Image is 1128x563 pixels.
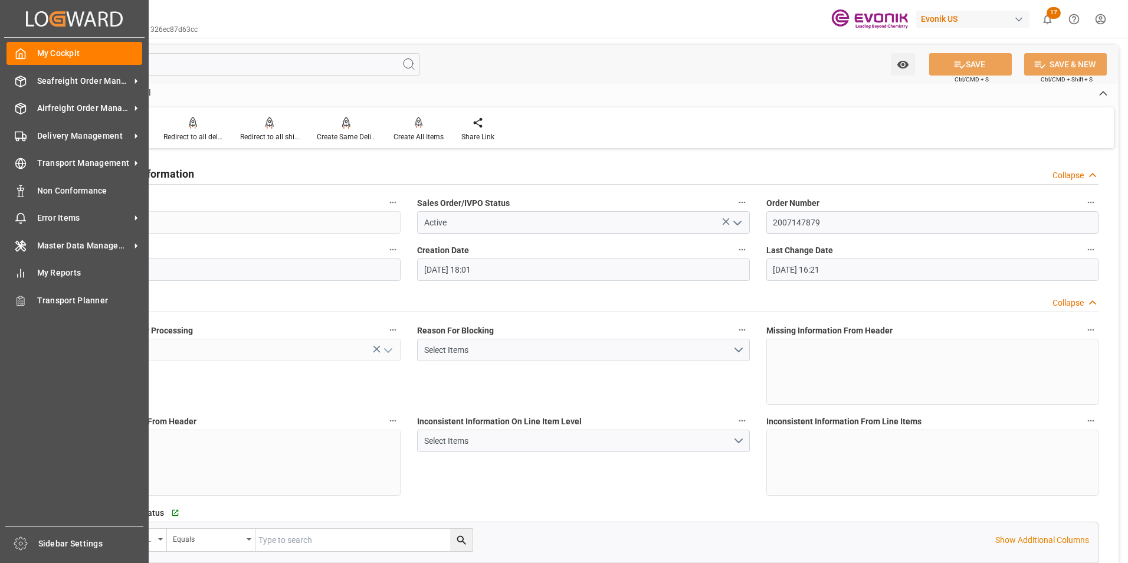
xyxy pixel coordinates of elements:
button: Missing Master Data From Header [385,413,401,428]
div: Equals [173,531,242,545]
div: Create Same Delivery Date [317,132,376,142]
button: Last Change Date [1083,242,1099,257]
span: Sidebar Settings [38,538,144,550]
button: Inconsistent Information From Line Items [1083,413,1099,428]
button: Creation Date [734,242,750,257]
span: Airfreight Order Management [37,102,130,114]
p: Show Additional Columns [995,534,1089,546]
div: Redirect to all deliveries [163,132,222,142]
span: Missing Information From Header [766,325,893,337]
button: show 17 new notifications [1034,6,1061,32]
span: Transport Management [37,157,130,169]
button: Order Number [1083,195,1099,210]
img: Evonik-brand-mark-Deep-Purple-RGB.jpeg_1700498283.jpeg [831,9,908,30]
span: Sales Order/IVPO Status [417,197,510,210]
input: Type to search [255,529,473,551]
button: Evonik US [916,8,1034,30]
button: Reason For Blocking [734,322,750,338]
span: Creation Date [417,244,469,257]
a: My Reports [6,261,142,284]
span: 17 [1047,7,1061,19]
a: Transport Planner [6,289,142,312]
span: My Cockpit [37,47,143,60]
div: Collapse [1052,297,1084,309]
span: My Reports [37,267,143,279]
button: Help Center [1061,6,1087,32]
input: Search Fields [54,53,420,76]
a: My Cockpit [6,42,142,65]
button: open menu [891,53,915,76]
span: Master Data Management [37,240,130,252]
button: SAVE [929,53,1012,76]
button: Order Type (SAP) [385,242,401,257]
span: Seafreight Order Management [37,75,130,87]
input: MM-DD-YYYY HH:MM [766,258,1099,281]
button: code [385,195,401,210]
button: open menu [417,339,749,361]
div: Select Items [424,435,733,447]
span: Last Change Date [766,244,833,257]
button: Missing Information From Header [1083,322,1099,338]
button: open menu [417,430,749,452]
button: Sales Order/IVPO Status [734,195,750,210]
span: Error Items [37,212,130,224]
button: SAVE & NEW [1024,53,1107,76]
div: Redirect to all shipments [240,132,299,142]
span: Delivery Management [37,130,130,142]
span: Transport Planner [37,294,143,307]
span: Inconsistent Information From Line Items [766,415,922,428]
button: open menu [167,529,255,551]
div: Collapse [1052,169,1084,182]
div: Select Items [424,344,733,356]
input: MM-DD-YYYY HH:MM [417,258,749,281]
span: Ctrl/CMD + Shift + S [1041,75,1093,84]
button: Inconsistent Information On Line Item Level [734,413,750,428]
span: Reason For Blocking [417,325,494,337]
div: Evonik US [916,11,1029,28]
button: open menu [379,341,396,359]
span: Order Number [766,197,819,210]
div: Share Link [461,132,494,142]
button: open menu [727,214,745,232]
span: Non Conformance [37,185,143,197]
button: Blocked From Further Processing [385,322,401,338]
button: search button [450,529,473,551]
div: Create All Items [394,132,444,142]
span: Ctrl/CMD + S [955,75,989,84]
a: Non Conformance [6,179,142,202]
span: Inconsistent Information On Line Item Level [417,415,582,428]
